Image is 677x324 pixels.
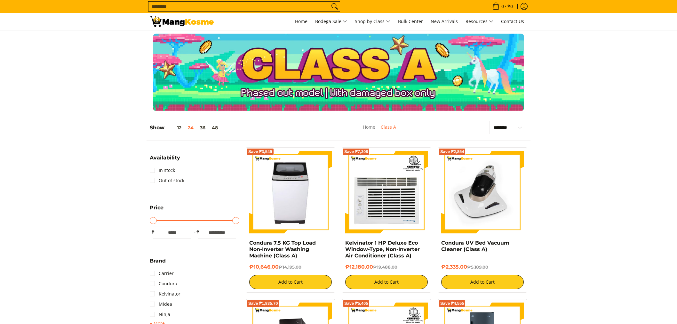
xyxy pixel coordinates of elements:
span: Save ₱7,308 [344,150,368,154]
h5: Show [150,125,221,131]
nav: Main Menu [220,13,527,30]
span: Availability [150,155,180,160]
a: Ninja [150,309,170,320]
a: Out of stock [150,175,184,186]
h6: ₱10,646.00 [249,264,332,270]
span: ₱ [195,229,201,235]
span: Save ₱5,405 [344,302,368,305]
span: Bodega Sale [315,18,347,26]
button: 36 [197,125,209,130]
a: New Arrivals [427,13,461,30]
summary: Open [150,258,166,268]
nav: Breadcrumbs [323,123,435,138]
a: Carrier [150,268,174,279]
span: New Arrivals [431,18,458,24]
span: Home [295,18,307,24]
a: Condura UV Bed Vacuum Cleaner (Class A) [441,240,509,252]
img: Condura UV Bed Vacuum Cleaner (Class A) [441,151,524,233]
span: Save ₱2,854 [440,150,464,154]
button: Add to Cart [249,275,332,289]
span: Save ₱4,555 [440,302,464,305]
a: Kelvinator [150,289,180,299]
a: Home [363,124,375,130]
img: Kelvinator 1 HP Deluxe Eco Window-Type, Non-Inverter Air Conditioner (Class A) [345,151,428,233]
del: ₱19,488.00 [373,264,397,270]
span: Resources [466,18,493,26]
a: Class A [381,124,396,130]
button: 24 [185,125,197,130]
span: ₱ [150,229,156,235]
span: Bulk Center [398,18,423,24]
span: Contact Us [501,18,524,24]
span: ₱0 [506,4,514,9]
a: Bodega Sale [312,13,350,30]
a: Kelvinator 1 HP Deluxe Eco Window-Type, Non-Inverter Air Conditioner (Class A) [345,240,420,259]
button: Add to Cart [441,275,524,289]
button: Add to Cart [345,275,428,289]
button: 48 [209,125,221,130]
img: condura-7.5kg-topload-non-inverter-washing-machine-class-c-full-view-mang-kosme [252,151,329,233]
a: Contact Us [498,13,527,30]
span: Shop by Class [355,18,390,26]
del: ₱14,195.00 [279,264,301,270]
a: Resources [462,13,497,30]
span: Save ₱1,835.70 [248,302,278,305]
a: Shop by Class [352,13,394,30]
summary: Open [150,205,163,215]
button: Search [330,2,340,11]
summary: Open [150,155,180,165]
span: Save ₱3,549 [248,150,272,154]
del: ₱5,189.00 [467,264,488,270]
img: Class A | Mang Kosme [150,16,214,27]
a: Bulk Center [395,13,426,30]
a: In stock [150,165,175,175]
button: 12 [164,125,185,130]
span: 0 [500,4,505,9]
h6: ₱2,335.00 [441,264,524,270]
span: Brand [150,258,166,263]
a: Midea [150,299,172,309]
a: Condura 7.5 KG Top Load Non-Inverter Washing Machine (Class A) [249,240,316,259]
a: Condura [150,279,177,289]
a: Home [292,13,311,30]
span: Price [150,205,163,210]
h6: ₱12,180.00 [345,264,428,270]
span: • [490,3,515,10]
